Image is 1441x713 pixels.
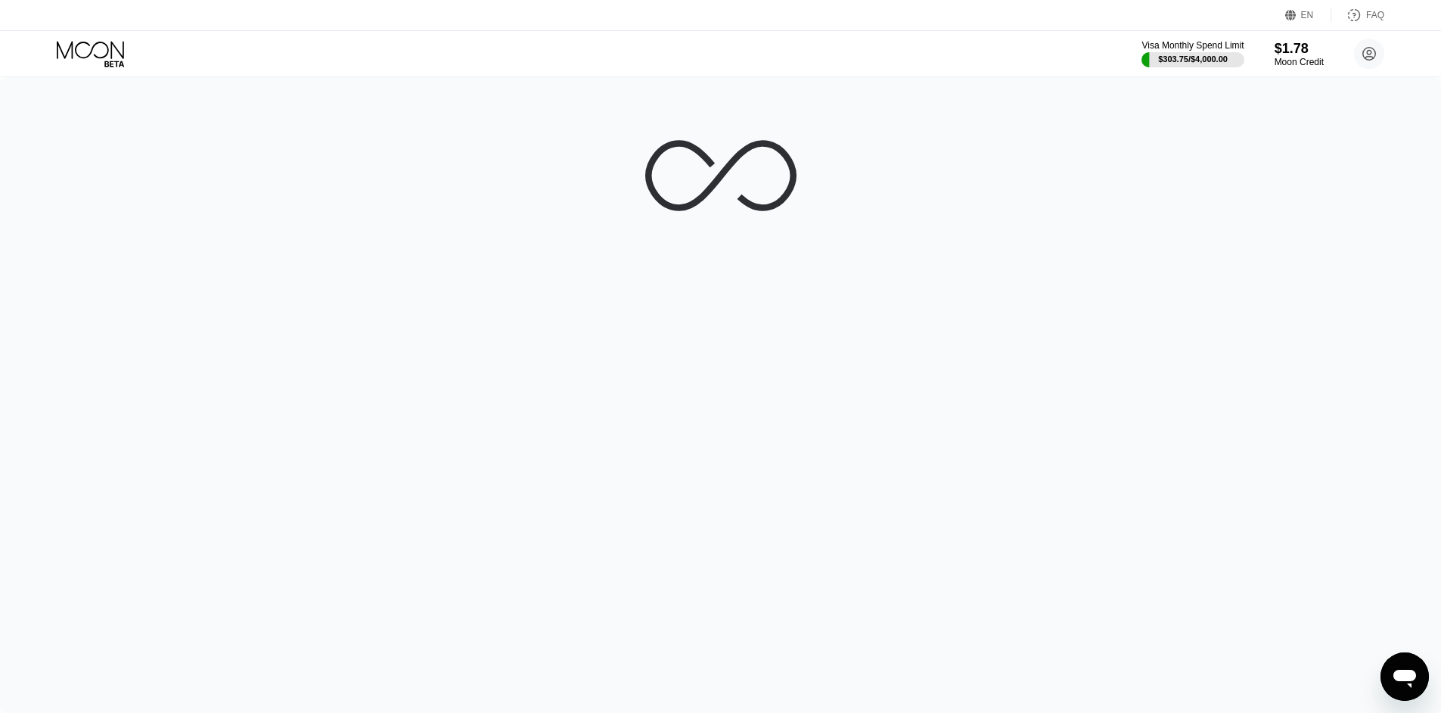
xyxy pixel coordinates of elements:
[1275,41,1324,67] div: $1.78Moon Credit
[1366,10,1384,20] div: FAQ
[1141,40,1244,67] div: Visa Monthly Spend Limit$303.75/$4,000.00
[1275,41,1324,57] div: $1.78
[1141,40,1244,51] div: Visa Monthly Spend Limit
[1380,652,1429,701] iframe: Button to launch messaging window
[1275,57,1324,67] div: Moon Credit
[1301,10,1314,20] div: EN
[1331,8,1384,23] div: FAQ
[1158,54,1228,64] div: $303.75 / $4,000.00
[1285,8,1331,23] div: EN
